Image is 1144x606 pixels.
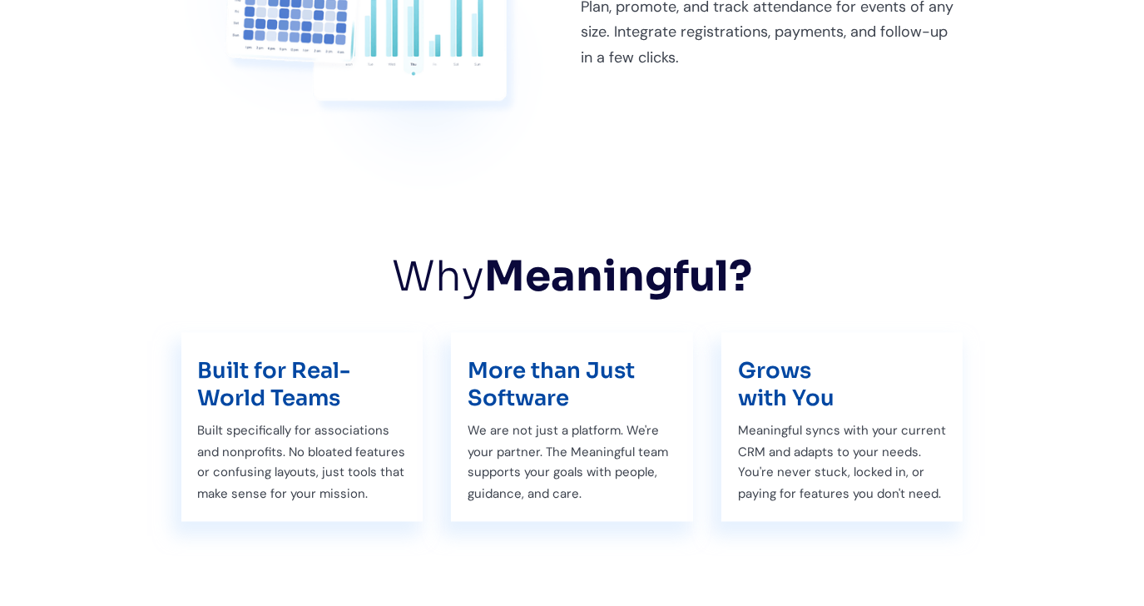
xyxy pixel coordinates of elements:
[451,358,693,412] h4: More than Just Software
[181,254,963,300] h2: Why
[721,358,963,412] h4: Grows with You
[181,358,423,412] h4: Built for Real-World Teams
[721,420,963,505] div: Meaningful syncs with your current CRM and adapts to your needs. You're never stuck, locked in, o...
[451,420,693,505] div: We are not just a platform. We're your partner. The Meaningful team supports your goals with peop...
[484,250,752,303] strong: Meaningful?
[181,420,423,505] div: Built specifically for associations and nonprofits. No bloated features or confusing layouts, jus...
